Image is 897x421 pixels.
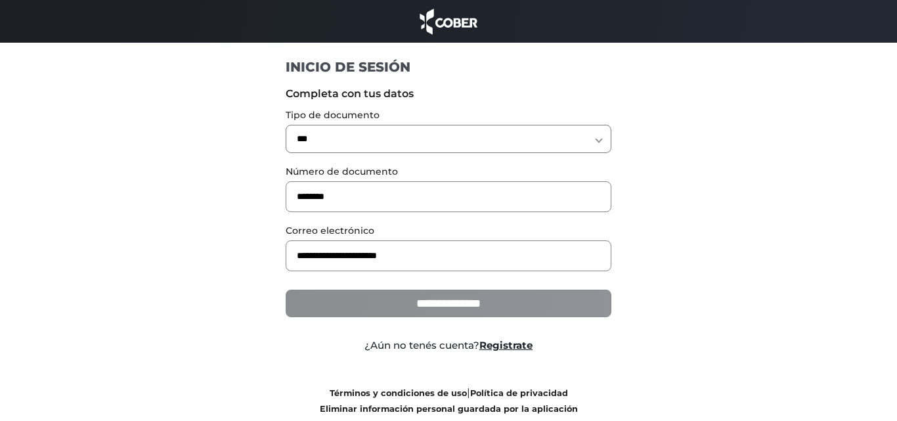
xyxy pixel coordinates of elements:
a: Política de privacidad [470,388,568,398]
label: Número de documento [286,165,612,179]
label: Completa con tus datos [286,86,612,102]
a: Términos y condiciones de uso [330,388,467,398]
h1: INICIO DE SESIÓN [286,58,612,76]
label: Correo electrónico [286,224,612,238]
div: ¿Aún no tenés cuenta? [276,338,622,353]
div: | [276,385,622,416]
label: Tipo de documento [286,108,612,122]
a: Eliminar información personal guardada por la aplicación [320,404,578,414]
a: Registrate [479,339,533,351]
img: cober_marca.png [416,7,481,36]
